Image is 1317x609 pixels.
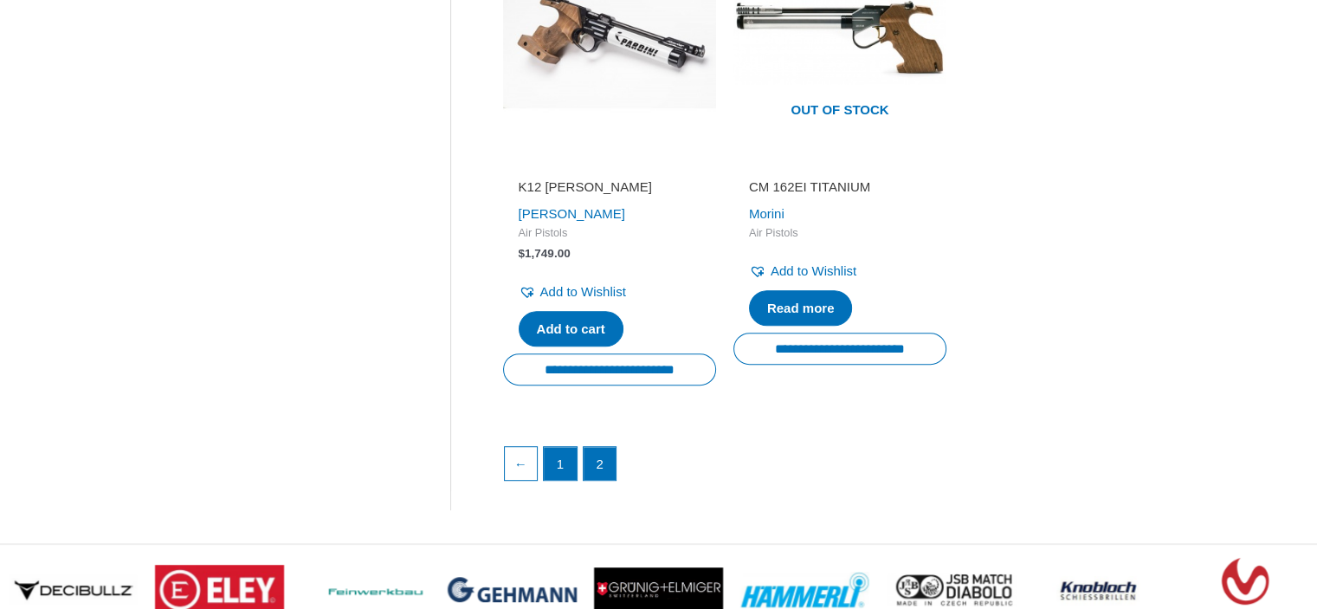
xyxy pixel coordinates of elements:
a: Morini [749,206,784,221]
a: CM 162EI TITANIUM [749,178,931,202]
h2: CM 162EI TITANIUM [749,178,931,196]
span: Add to Wishlist [540,284,626,299]
a: Add to Wishlist [749,259,856,283]
span: $ [519,247,526,260]
a: K12 [PERSON_NAME] [519,178,700,202]
span: Add to Wishlist [771,263,856,278]
a: ← [505,447,538,480]
span: Page 2 [584,447,617,480]
a: Page 1 [544,447,577,480]
span: Air Pistols [519,226,700,241]
bdi: 1,749.00 [519,247,571,260]
a: [PERSON_NAME] [519,206,625,221]
a: Read more about “CM 162EI TITANIUM” [749,290,853,327]
span: Air Pistols [749,226,931,241]
nav: Product Pagination [503,446,1178,489]
h2: K12 [PERSON_NAME] [519,178,700,196]
iframe: Customer reviews powered by Trustpilot [749,154,931,175]
a: Add to Wishlist [519,280,626,304]
span: Out of stock [746,92,933,132]
a: Add to cart: “K12 Junior Pardini” [519,311,623,347]
iframe: Customer reviews powered by Trustpilot [519,154,700,175]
